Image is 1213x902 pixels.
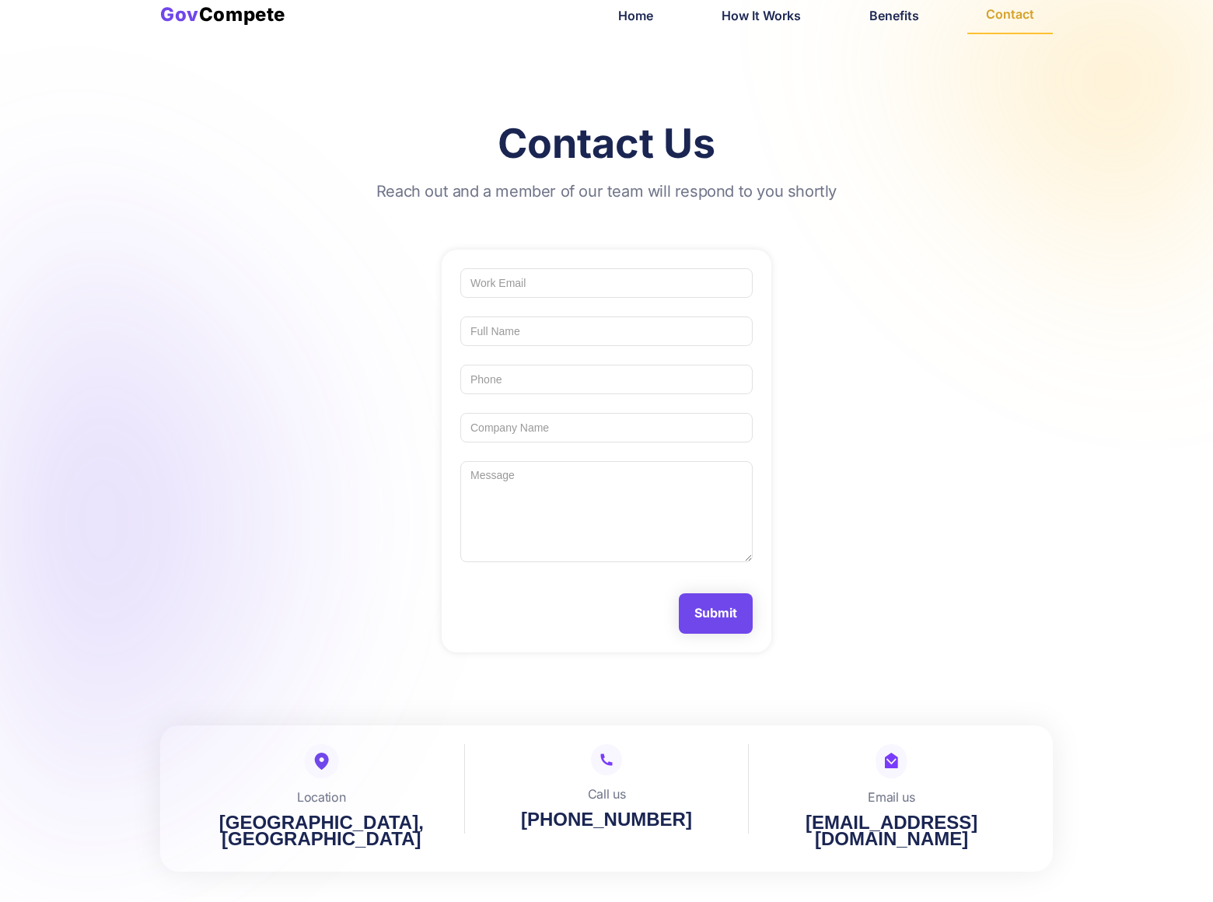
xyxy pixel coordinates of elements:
input: Phone [460,365,753,394]
input: Full Name [460,316,753,346]
input: Company Name [460,413,753,442]
div: [GEOGRAPHIC_DATA], [GEOGRAPHIC_DATA] [194,814,449,847]
a: Call us[PHONE_NUMBER] [464,744,750,834]
span: Gov [160,3,199,26]
p: Call us [481,785,733,803]
div: [EMAIL_ADDRESS][DOMAIN_NAME] [764,814,1019,847]
div: [PHONE_NUMBER] [481,811,733,827]
p: Email us [764,788,1019,806]
input: Submit [679,593,753,633]
a: Email us[EMAIL_ADDRESS][DOMAIN_NAME] [749,744,1034,853]
a: Location[GEOGRAPHIC_DATA], [GEOGRAPHIC_DATA] [179,744,464,853]
input: Work Email [460,268,753,298]
form: Email Form [460,268,753,633]
div: Compete [160,3,285,26]
p: Location [194,788,449,806]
